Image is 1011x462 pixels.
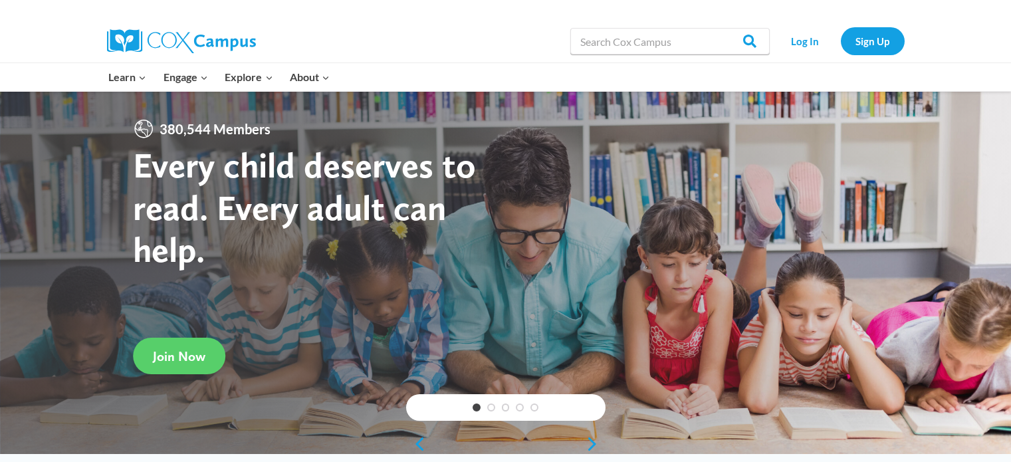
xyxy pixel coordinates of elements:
img: Cox Campus [107,29,256,53]
nav: Secondary Navigation [776,27,905,55]
span: Explore [225,68,273,86]
span: Join Now [153,348,205,364]
a: Join Now [133,338,225,374]
span: Engage [164,68,208,86]
a: 5 [530,404,538,411]
a: 2 [487,404,495,411]
a: Log In [776,27,834,55]
a: Sign Up [841,27,905,55]
span: About [290,68,330,86]
strong: Every child deserves to read. Every adult can help. [133,144,476,271]
a: 4 [516,404,524,411]
input: Search Cox Campus [570,28,770,55]
nav: Primary Navigation [100,63,338,91]
span: 380,544 Members [154,118,276,140]
div: content slider buttons [406,431,606,457]
a: previous [406,436,426,452]
a: next [586,436,606,452]
a: 1 [473,404,481,411]
span: Learn [108,68,146,86]
a: 3 [502,404,510,411]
